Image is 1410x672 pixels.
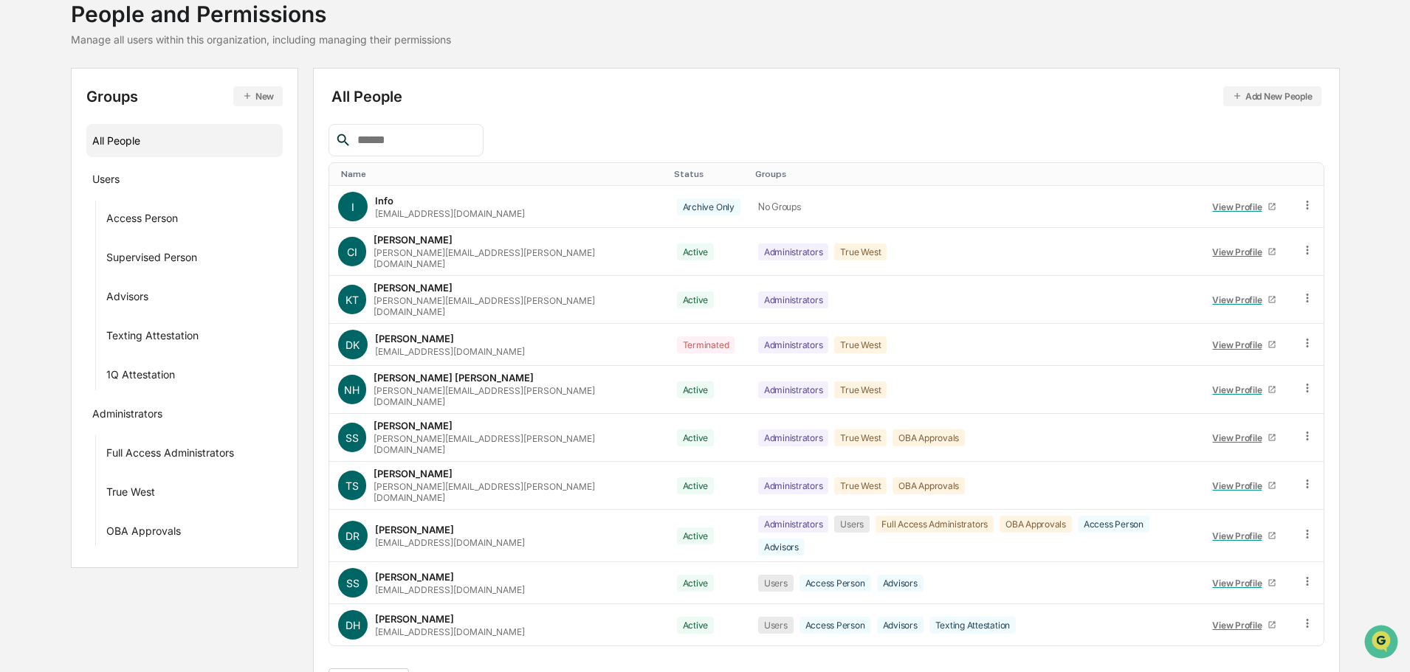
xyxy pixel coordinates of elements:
div: We're available if you need us! [66,128,203,139]
span: DR [345,530,360,542]
div: Advisors [106,290,148,308]
div: Toggle SortBy [674,169,743,179]
div: Access Person [106,212,178,229]
img: 1746055101610-c473b297-6a78-478c-a979-82029cc54cd1 [15,113,41,139]
div: View Profile [1212,620,1268,631]
div: 🗄️ [107,303,119,315]
div: Info [375,195,393,207]
div: [PERSON_NAME][EMAIL_ADDRESS][PERSON_NAME][DOMAIN_NAME] [374,385,658,407]
span: Data Lookup [30,330,93,344]
a: View Profile [1206,426,1283,449]
div: Texting Attestation [929,617,1016,634]
div: Access Person [799,617,871,634]
span: TS [345,479,359,492]
div: [PERSON_NAME][EMAIL_ADDRESS][PERSON_NAME][DOMAIN_NAME] [374,481,658,503]
div: Advisors [877,617,924,634]
div: Active [677,527,715,544]
div: All People [92,128,278,153]
span: Attestations [122,302,183,316]
a: 🔎Data Lookup [9,324,99,350]
span: [PERSON_NAME] [46,201,120,212]
a: View Profile [1206,524,1283,547]
div: True West [834,477,887,494]
span: • [123,201,128,212]
a: 🖐️Preclearance [9,296,101,322]
span: [DATE] [131,240,161,252]
a: View Profile [1206,195,1283,218]
div: View Profile [1212,432,1268,443]
div: Active [677,381,715,398]
button: New [233,86,283,106]
div: Users [758,575,794,592]
div: View Profile [1212,201,1268,212]
div: [PERSON_NAME][EMAIL_ADDRESS][PERSON_NAME][DOMAIN_NAME] [374,247,658,269]
div: OBA Approvals [893,429,965,446]
div: True West [834,381,887,398]
iframe: Open customer support [1363,623,1403,663]
div: Past conversations [15,164,99,176]
a: View Profile [1206,333,1283,356]
div: OBA Approvals [1000,516,1072,533]
div: View Profile [1212,480,1268,491]
div: Toggle SortBy [755,169,1191,179]
div: Toggle SortBy [1304,169,1318,179]
div: Active [677,429,715,446]
div: Active [677,575,715,592]
div: [PERSON_NAME] [374,468,453,479]
div: Administrators [758,477,829,494]
div: Full Access Administrators [106,446,234,464]
div: Active [677,243,715,260]
span: Pylon [147,366,179,377]
div: No Groups [758,201,1189,212]
div: Administrators [92,407,162,425]
span: DK [345,339,360,351]
div: View Profile [1212,384,1268,395]
a: View Profile [1206,288,1283,311]
span: [DATE] [131,201,161,212]
a: 🗄️Attestations [101,296,189,322]
div: View Profile [1212,578,1268,589]
div: True West [834,336,887,353]
div: Advisors [877,575,924,592]
div: True West [834,243,887,260]
div: Full Access Administrators [876,516,994,533]
div: OBA Approvals [893,477,965,494]
span: [PERSON_NAME] [46,240,120,252]
div: Access Person [799,575,871,592]
div: [PERSON_NAME][EMAIL_ADDRESS][PERSON_NAME][DOMAIN_NAME] [374,295,658,317]
img: Tammy Steffen [15,226,38,250]
div: All People [331,86,1321,106]
div: [PERSON_NAME] [375,524,454,536]
button: See all [229,161,269,179]
span: KT [345,294,359,306]
div: Toggle SortBy [341,169,662,179]
div: Advisors [758,538,805,555]
div: Toggle SortBy [1203,169,1286,179]
div: Supervised Person [106,251,197,269]
div: Groups [86,86,283,106]
div: Start new chat [66,113,242,128]
div: View Profile [1212,246,1268,257]
span: Preclearance [30,302,95,316]
div: [PERSON_NAME] [375,613,454,625]
div: True West [106,485,155,503]
div: View Profile [1212,294,1268,305]
a: Powered byPylon [104,365,179,377]
div: 🖐️ [15,303,27,315]
span: SS [346,577,360,589]
span: NH [344,384,360,396]
div: 🔎 [15,331,27,343]
div: [PERSON_NAME] [374,234,453,246]
div: [PERSON_NAME] [PERSON_NAME] [374,372,534,384]
a: View Profile [1206,614,1283,637]
div: [PERSON_NAME] [374,420,453,432]
div: View Profile [1212,530,1268,541]
span: SS [345,432,359,444]
span: DH [345,619,360,631]
div: OBA Approvals [106,524,181,542]
div: Administrators [758,243,829,260]
div: Administrators [758,516,829,533]
div: Users [92,173,120,190]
